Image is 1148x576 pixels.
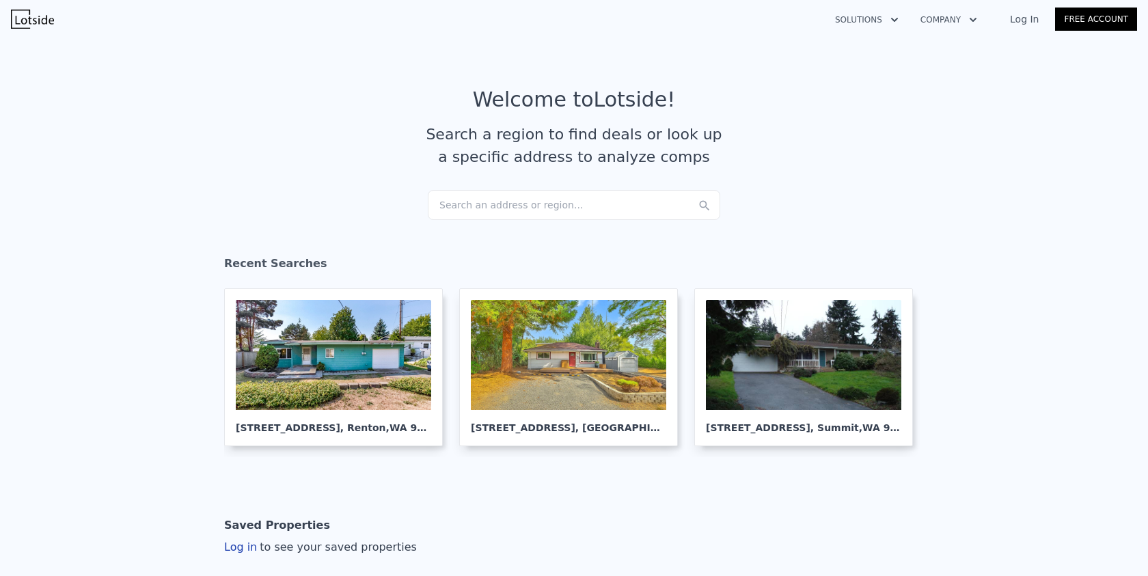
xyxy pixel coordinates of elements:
[473,87,676,112] div: Welcome to Lotside !
[471,410,666,435] div: [STREET_ADDRESS] , [GEOGRAPHIC_DATA]
[910,8,988,32] button: Company
[11,10,54,29] img: Lotside
[236,410,431,435] div: [STREET_ADDRESS] , Renton
[994,12,1055,26] a: Log In
[428,190,720,220] div: Search an address or region...
[257,540,417,553] span: to see your saved properties
[421,123,727,168] div: Search a region to find deals or look up a specific address to analyze comps
[224,512,330,539] div: Saved Properties
[859,422,917,433] span: , WA 98373
[224,539,417,556] div: Log in
[824,8,910,32] button: Solutions
[706,410,901,435] div: [STREET_ADDRESS] , Summit
[386,422,444,433] span: , WA 98055
[459,288,689,446] a: [STREET_ADDRESS], [GEOGRAPHIC_DATA]
[224,245,924,288] div: Recent Searches
[1055,8,1137,31] a: Free Account
[694,288,924,446] a: [STREET_ADDRESS], Summit,WA 98373
[224,288,454,446] a: [STREET_ADDRESS], Renton,WA 98055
